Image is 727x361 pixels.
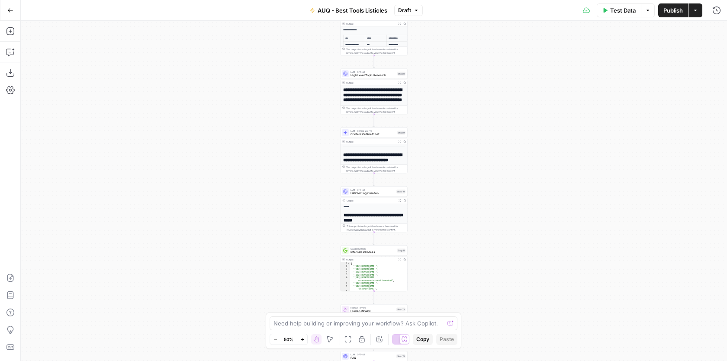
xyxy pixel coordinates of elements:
div: 9 [341,290,350,293]
div: 6 [341,276,350,282]
div: Output [346,199,396,202]
span: Copy the output [354,52,371,54]
div: 4 [341,271,350,274]
button: Paste [436,334,457,345]
span: LLM · GPT-4.1 [351,188,395,192]
span: AUQ - Best Tools Listicles [318,6,387,15]
div: Output [346,140,396,143]
div: 7 [341,282,350,285]
div: 2 [341,265,350,268]
span: LLM · GPT-4.1 [351,70,396,74]
div: This output is too large & has been abbreviated for review. to view the full content. [346,224,405,231]
g: Edge from step_12 to step_15 [373,338,375,351]
g: Edge from step_11 to step_13 [373,291,375,304]
span: Internal Link Ideas [351,250,395,254]
span: LLM · Gemini 2.5 Pro [351,129,396,133]
span: Human Review [351,306,395,309]
div: This output is too large & has been abbreviated for review. to view the full content. [346,107,405,114]
div: Google SearchInternal Link IdeasStep 11Output[ "[URL][DOMAIN_NAME]", "[URL][DOMAIN_NAME]", "[URL]... [341,245,408,291]
g: Edge from step_9 to step_10 [373,173,375,186]
button: Copy [413,334,433,345]
span: Copy [416,335,429,343]
div: 8 [341,285,350,290]
button: Draft [394,5,423,16]
span: Toggle code folding, rows 1 through 12 [347,262,350,265]
span: Test Data [610,6,636,15]
span: Human Review [351,309,395,313]
div: Step 9 [397,131,405,135]
g: Edge from step_22 to step_8 [373,55,375,68]
div: Step 11 [397,249,405,253]
div: Output [346,22,396,26]
span: Listicle Blog Creation [351,191,395,195]
div: 5 [341,273,350,276]
div: Step 10 [396,190,405,194]
span: FAQ [351,356,395,360]
button: Publish [658,3,688,17]
button: AUQ - Best Tools Listicles [305,3,392,17]
span: Copy the output [354,111,371,113]
span: Content Outline/Brief [351,132,396,137]
div: Step 13 [396,308,405,312]
span: High Level Topic Research [351,73,396,78]
div: This output is too large & has been abbreviated for review. to view the full content. [346,48,405,55]
div: This output is too large & has been abbreviated for review. to view the full content. [346,166,405,172]
button: Test Data [597,3,641,17]
span: 50% [284,336,293,343]
span: Publish [663,6,683,15]
div: Step 15 [396,354,405,358]
div: Human ReviewHuman ReviewStep 13 [341,304,408,315]
span: Google Search [351,247,395,250]
div: 3 [341,268,350,271]
span: Copy the output [354,228,371,231]
span: LLM · GPT-4.1 [351,353,395,356]
div: Step 8 [397,72,405,76]
g: Edge from step_10 to step_11 [373,232,375,245]
span: Copy the output [354,169,371,172]
span: Draft [398,7,411,14]
div: Output [346,258,396,261]
g: Edge from step_8 to step_9 [373,114,375,127]
div: Output [346,81,396,85]
div: 1 [341,262,350,265]
span: Paste [440,335,454,343]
